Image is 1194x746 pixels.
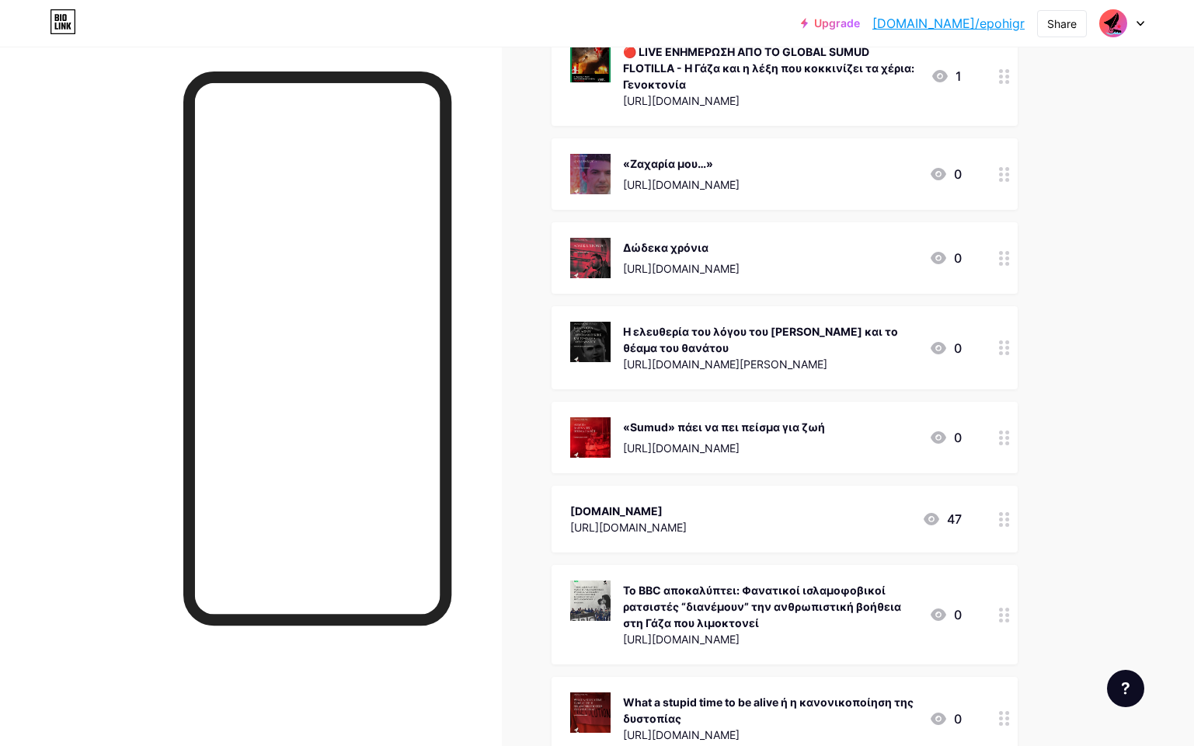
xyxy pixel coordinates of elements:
div: [URL][DOMAIN_NAME] [570,519,687,535]
div: 0 [929,428,962,447]
div: 0 [929,709,962,728]
a: [DOMAIN_NAME]/epohigr [872,14,1025,33]
div: «Ζαχαρία μου…» [623,155,740,172]
div: «Sumud» πάει να πει πείσμα για ζωή [623,419,825,435]
img: Δώδεκα χρόνια [570,238,611,278]
img: Η ελευθερία του λόγου του Charles Kirk και το θέαμα του θανάτου [570,322,611,362]
div: [URL][DOMAIN_NAME] [623,727,917,743]
div: 0 [929,605,962,624]
div: [URL][DOMAIN_NAME] [623,92,918,109]
div: 🔴 LIVE ΕΝΗΜΕΡΩΣΗ ΑΠΟ ΤΟ GLOBAL SUMUD FLOTILLA - Η Γάζα και η λέξη που κοκκινίζει τα χέρια: Γενοκτ... [623,44,918,92]
div: [URL][DOMAIN_NAME] [623,260,740,277]
img: «Sumud» πάει να πει πείσμα για ζωή [570,417,611,458]
div: To BBC αποκαλύπτει: Φανατικοί ισλαμοφοβικοί ρατσιστές “διανέμουν” την ανθρωπιστική βοήθεια στη Γά... [623,582,917,631]
div: 0 [929,249,962,267]
div: [URL][DOMAIN_NAME] [623,440,825,456]
div: Η ελευθερία του λόγου του [PERSON_NAME] και το θέαμα του θανάτου [623,323,917,356]
img: 🔴 LIVE ΕΝΗΜΕΡΩΣΗ ΑΠΟ ΤΟ GLOBAL SUMUD FLOTILLA - Η Γάζα και η λέξη που κοκκινίζει τα χέρια: Γενοκτ... [570,42,611,82]
div: 0 [929,339,962,357]
img: epohigr [1098,9,1128,38]
img: To BBC αποκαλύπτει: Φανατικοί ισλαμοφοβικοί ρατσιστές “διανέμουν” την ανθρωπιστική βοήθεια στη Γά... [570,580,611,621]
div: 47 [922,510,962,528]
div: Share [1047,16,1077,32]
img: «Ζαχαρία μου…» [570,154,611,194]
div: [URL][DOMAIN_NAME] [623,631,917,647]
div: [URL][DOMAIN_NAME] [623,176,740,193]
div: Δώδεκα χρόνια [623,239,740,256]
div: What a stupid time to be alive ή η κανονικοποίηση της δυστοπίας [623,694,917,727]
div: 0 [929,165,962,183]
div: 1 [931,67,962,85]
div: [URL][DOMAIN_NAME][PERSON_NAME] [623,356,917,372]
div: [DOMAIN_NAME] [570,503,687,519]
img: What a stupid time to be alive ή η κανονικοποίηση της δυστοπίας [570,692,611,733]
a: Upgrade [801,17,860,30]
